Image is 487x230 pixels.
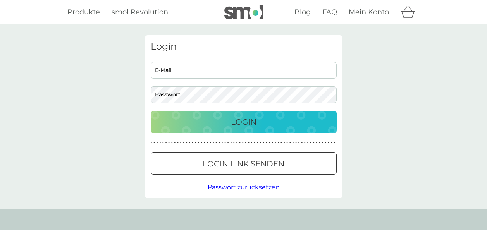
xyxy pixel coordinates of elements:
[222,141,223,145] p: ●
[230,141,232,145] p: ●
[233,141,235,145] p: ●
[168,141,170,145] p: ●
[151,111,337,133] button: Login
[227,141,229,145] p: ●
[112,7,168,18] a: smol Revolution
[322,141,324,145] p: ●
[325,141,326,145] p: ●
[165,141,167,145] p: ●
[245,141,247,145] p: ●
[231,116,256,128] p: Login
[224,5,263,19] img: smol
[294,8,311,16] span: Blog
[286,141,288,145] p: ●
[257,141,258,145] p: ●
[112,8,168,16] span: smol Revolution
[301,141,303,145] p: ●
[151,41,337,52] h3: Login
[195,141,196,145] p: ●
[208,182,280,192] button: Passwort zurücksetzen
[328,141,329,145] p: ●
[192,141,193,145] p: ●
[349,7,389,18] a: Mein Konto
[263,141,264,145] p: ●
[177,141,179,145] p: ●
[280,141,282,145] p: ●
[294,7,311,18] a: Blog
[293,141,294,145] p: ●
[248,141,250,145] p: ●
[310,141,311,145] p: ●
[157,141,158,145] p: ●
[307,141,309,145] p: ●
[203,158,284,170] p: Login Link senden
[67,7,100,18] a: Produkte
[266,141,267,145] p: ●
[316,141,318,145] p: ●
[260,141,262,145] p: ●
[159,141,161,145] p: ●
[401,4,420,20] div: Warenkorb
[186,141,188,145] p: ●
[313,141,315,145] p: ●
[277,141,279,145] p: ●
[151,152,337,175] button: Login Link senden
[239,141,241,145] p: ●
[304,141,306,145] p: ●
[67,8,100,16] span: Produkte
[275,141,276,145] p: ●
[183,141,184,145] p: ●
[162,141,164,145] p: ●
[224,141,226,145] p: ●
[272,141,273,145] p: ●
[207,141,208,145] p: ●
[322,7,337,18] a: FAQ
[349,8,389,16] span: Mein Konto
[289,141,291,145] p: ●
[242,141,244,145] p: ●
[210,141,211,145] p: ●
[213,141,214,145] p: ●
[284,141,285,145] p: ●
[174,141,176,145] p: ●
[204,141,205,145] p: ●
[254,141,255,145] p: ●
[153,141,155,145] p: ●
[201,141,202,145] p: ●
[180,141,182,145] p: ●
[198,141,200,145] p: ●
[269,141,270,145] p: ●
[334,141,335,145] p: ●
[251,141,253,145] p: ●
[189,141,191,145] p: ●
[219,141,220,145] p: ●
[208,184,280,191] span: Passwort zurücksetzen
[322,8,337,16] span: FAQ
[331,141,332,145] p: ●
[298,141,300,145] p: ●
[319,141,320,145] p: ●
[151,141,152,145] p: ●
[295,141,297,145] p: ●
[215,141,217,145] p: ●
[236,141,238,145] p: ●
[171,141,173,145] p: ●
